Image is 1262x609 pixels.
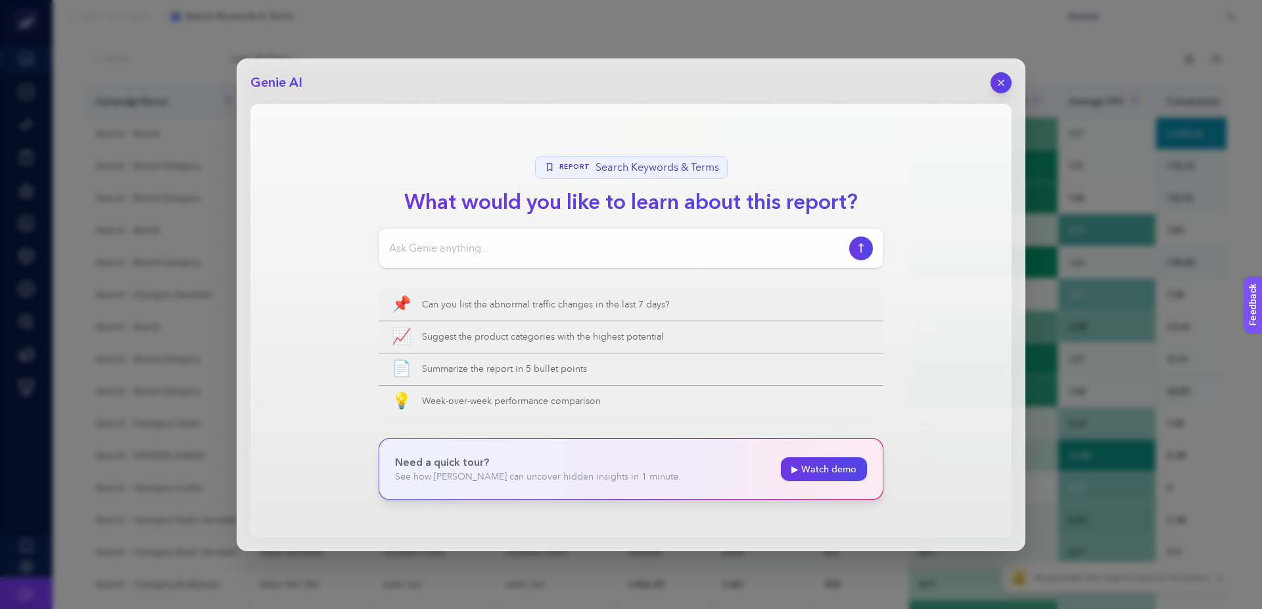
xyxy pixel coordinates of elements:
span: Feedback [8,4,50,14]
span: Can you list the abnormal traffic changes in the last 7 days? [422,298,870,311]
span: Summarize the report in 5 bullet points [422,363,870,376]
button: 📄Summarize the report in 5 bullet points [379,353,883,385]
button: 📈Suggest the product categories with the highest potential [379,321,883,353]
input: Ask Genie anything... [389,240,844,256]
span: Suggest the product categories with the highest potential [422,330,870,344]
p: Need a quick tour? [395,455,681,470]
p: See how [PERSON_NAME] can uncover hidden insights in 1 minute. [395,470,681,484]
span: 📈 [392,329,411,345]
span: 📄 [392,361,411,377]
span: Search Keywords & Terms [596,160,719,175]
span: Week-over-week performance comparison [422,395,870,408]
button: 💡Week-over-week performance comparison [379,386,883,417]
span: 💡 [392,394,411,409]
h2: Genie AI [250,74,302,92]
a: ▶ Watch demo [781,457,867,481]
span: 📌 [392,297,411,313]
span: Report [559,162,590,172]
h1: What would you like to learn about this report? [394,187,868,218]
button: 📌Can you list the abnormal traffic changes in the last 7 days? [379,289,883,321]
